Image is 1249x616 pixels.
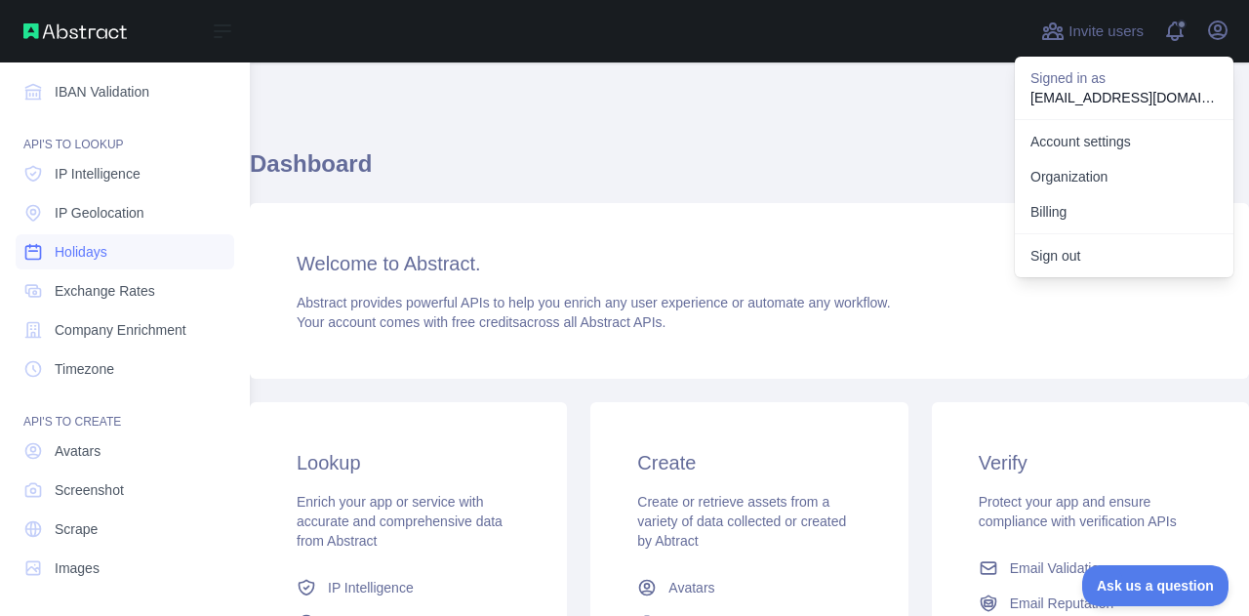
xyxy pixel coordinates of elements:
[16,273,234,308] a: Exchange Rates
[452,314,519,330] span: free credits
[16,195,234,230] a: IP Geolocation
[55,203,144,223] span: IP Geolocation
[297,449,520,476] h3: Lookup
[16,390,234,430] div: API'S TO CREATE
[55,242,107,262] span: Holidays
[16,234,234,269] a: Holidays
[629,570,868,605] a: Avatars
[1015,194,1233,229] button: Billing
[16,472,234,508] a: Screenshot
[16,433,234,469] a: Avatars
[16,351,234,387] a: Timezone
[1010,558,1107,578] span: Email Validation
[55,558,100,578] span: Images
[16,512,234,547] a: Scrape
[55,441,101,461] span: Avatars
[55,164,141,184] span: IP Intelligence
[55,359,114,379] span: Timezone
[1030,68,1218,88] p: Signed in as
[979,449,1202,476] h3: Verify
[297,494,503,549] span: Enrich your app or service with accurate and comprehensive data from Abstract
[55,281,155,301] span: Exchange Rates
[55,320,186,340] span: Company Enrichment
[1030,88,1218,107] p: [EMAIL_ADDRESS][DOMAIN_NAME]
[16,156,234,191] a: IP Intelligence
[1082,565,1229,606] iframe: Toggle Customer Support
[16,74,234,109] a: IBAN Validation
[1015,124,1233,159] a: Account settings
[289,570,528,605] a: IP Intelligence
[250,148,1249,195] h1: Dashboard
[1037,16,1148,47] button: Invite users
[328,578,414,597] span: IP Intelligence
[297,314,665,330] span: Your account comes with across all Abstract APIs.
[637,494,846,549] span: Create or retrieve assets from a variety of data collected or created by Abtract
[55,480,124,500] span: Screenshot
[16,113,234,152] div: API'S TO LOOKUP
[979,494,1177,529] span: Protect your app and ensure compliance with verification APIs
[55,519,98,539] span: Scrape
[637,449,861,476] h3: Create
[297,295,891,310] span: Abstract provides powerful APIs to help you enrich any user experience or automate any workflow.
[971,551,1210,586] a: Email Validation
[1015,238,1233,273] button: Sign out
[1010,594,1114,613] span: Email Reputation
[16,312,234,348] a: Company Enrichment
[55,82,149,102] span: IBAN Validation
[16,551,234,586] a: Images
[668,578,714,597] span: Avatars
[297,250,1202,277] h3: Welcome to Abstract.
[23,23,127,39] img: Abstract API
[1068,21,1144,43] span: Invite users
[1015,159,1233,194] a: Organization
